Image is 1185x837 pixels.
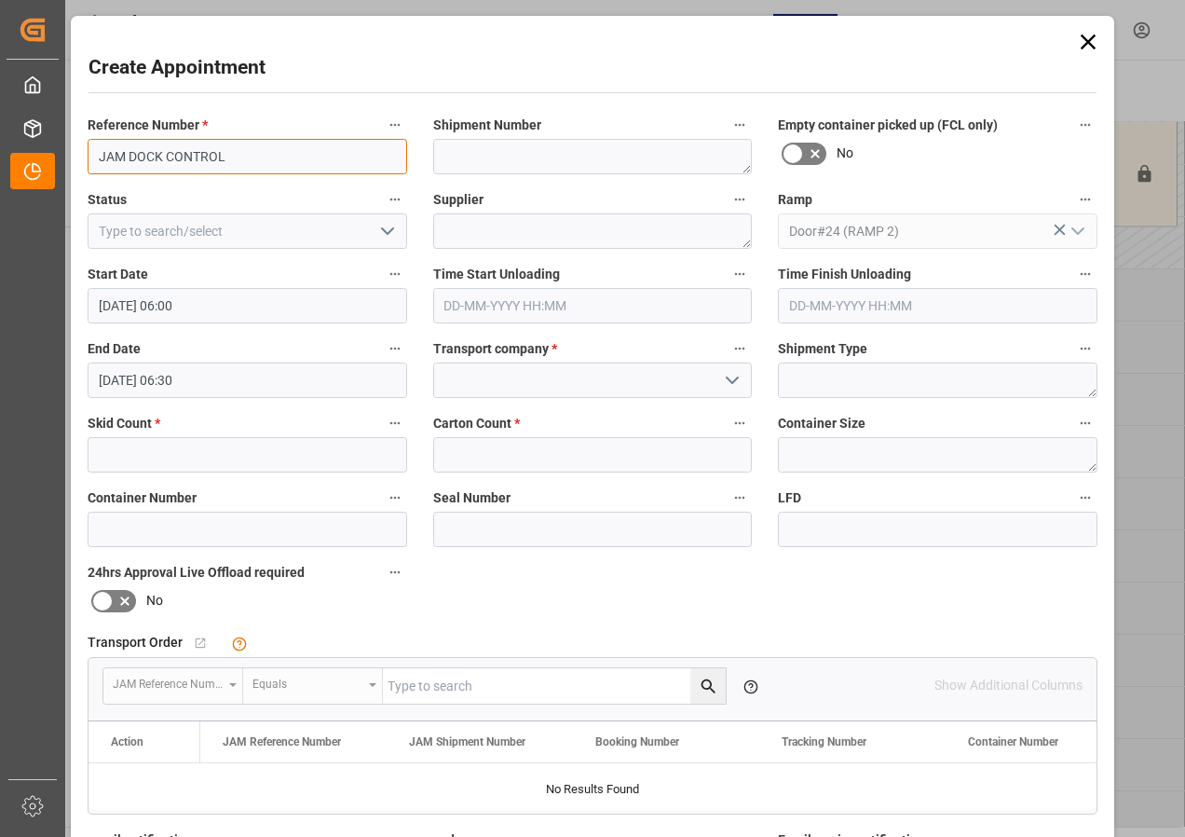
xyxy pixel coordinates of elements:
span: Container Number [968,735,1058,748]
button: Transport company * [728,336,752,361]
span: Status [88,190,127,210]
button: search button [690,668,726,704]
input: Type to search/select [88,213,407,249]
span: Booking Number [595,735,679,748]
button: Container Number [383,486,407,510]
div: Equals [252,671,362,693]
div: JAM Reference Number [113,671,223,693]
span: Shipment Type [778,339,867,359]
span: Transport company [433,339,557,359]
span: Shipment Number [433,116,541,135]
span: Container Size [778,414,865,433]
span: No [146,591,163,611]
span: Empty container picked up (FCL only) [778,116,998,135]
span: JAM Reference Number [223,735,341,748]
span: Supplier [433,190,484,210]
button: Skid Count * [383,411,407,435]
button: LFD [1073,486,1097,510]
span: End Date [88,339,141,359]
span: Tracking Number [782,735,866,748]
button: open menu [717,366,745,395]
button: Supplier [728,187,752,212]
span: No [837,144,853,163]
span: Carton Count [433,414,520,433]
button: Ramp [1073,187,1097,212]
button: Time Finish Unloading [1073,262,1097,286]
span: Transport Order [88,633,183,652]
span: Skid Count [88,414,160,433]
span: JAM Shipment Number [409,735,525,748]
span: Reference Number [88,116,208,135]
button: Empty container picked up (FCL only) [1073,113,1097,137]
button: open menu [1062,217,1090,246]
button: Shipment Type [1073,336,1097,361]
button: End Date [383,336,407,361]
button: open menu [243,668,383,704]
button: Time Start Unloading [728,262,752,286]
button: 24hrs Approval Live Offload required [383,560,407,584]
span: Time Finish Unloading [778,265,911,284]
span: LFD [778,488,801,508]
input: Type to search [383,668,726,704]
button: Seal Number [728,486,752,510]
button: Shipment Number [728,113,752,137]
span: Start Date [88,265,148,284]
input: DD-MM-YYYY HH:MM [433,288,753,323]
button: Status [383,187,407,212]
button: Start Date [383,262,407,286]
input: DD-MM-YYYY HH:MM [778,288,1097,323]
button: open menu [103,668,243,704]
input: DD-MM-YYYY HH:MM [88,288,407,323]
span: Container Number [88,488,197,508]
span: Time Start Unloading [433,265,560,284]
span: Seal Number [433,488,511,508]
button: open menu [372,217,400,246]
input: Type to search/select [778,213,1097,249]
h2: Create Appointment [89,53,266,83]
button: Carton Count * [728,411,752,435]
input: DD-MM-YYYY HH:MM [88,363,407,398]
span: 24hrs Approval Live Offload required [88,563,305,583]
button: Reference Number * [383,113,407,137]
div: Action [111,735,143,748]
button: Container Size [1073,411,1097,435]
span: Ramp [778,190,812,210]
